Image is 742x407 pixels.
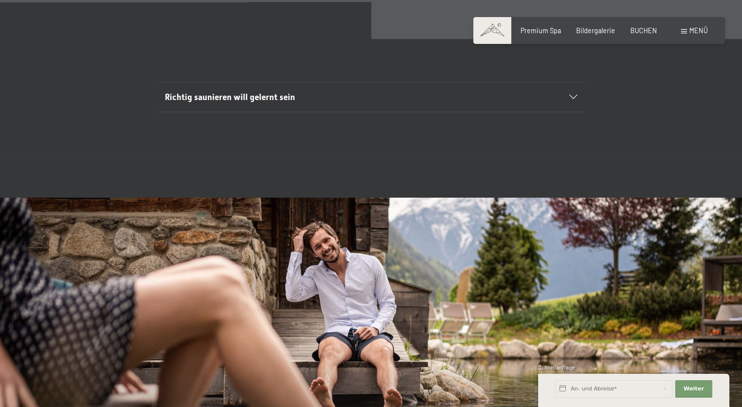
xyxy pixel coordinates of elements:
span: Richtig saunieren will gelernt sein [165,92,295,102]
span: Schnellanfrage [538,364,575,370]
a: Bildergalerie [576,26,615,35]
span: Weiter [683,385,704,393]
a: Premium Spa [521,26,561,35]
a: BUCHEN [630,26,657,35]
span: Menü [689,26,708,35]
button: Weiter [675,380,712,398]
